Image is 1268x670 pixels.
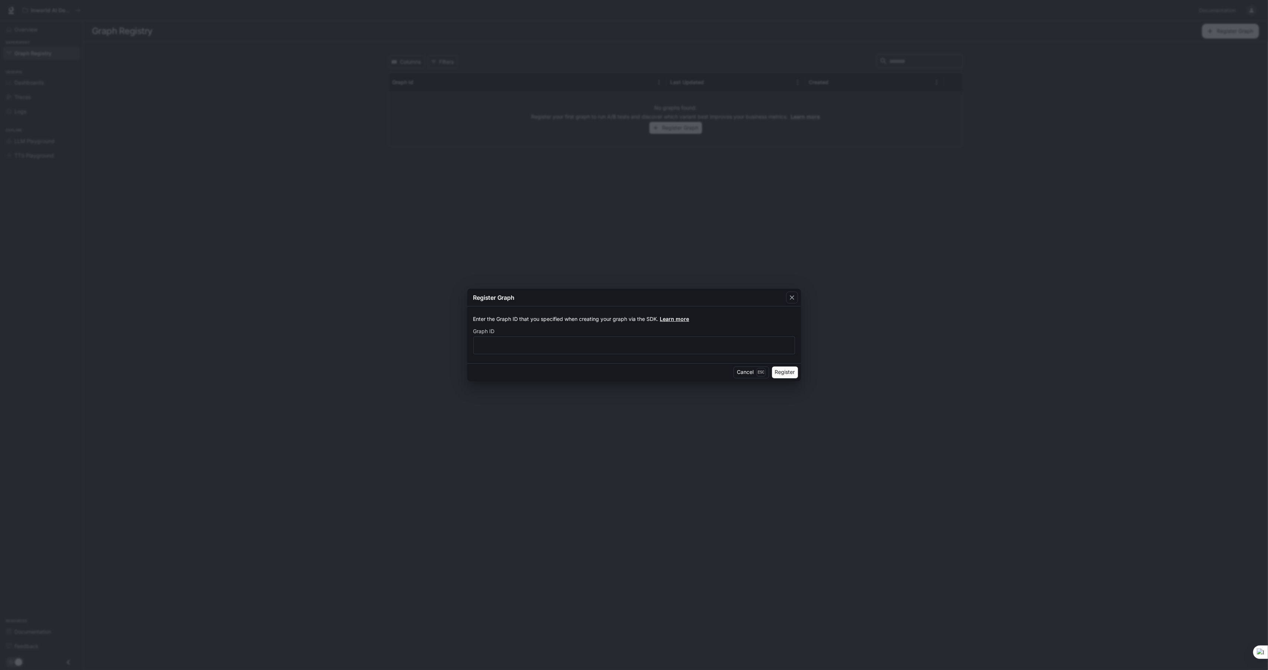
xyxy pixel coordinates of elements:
p: Enter the Graph ID that you specified when creating your graph via the SDK. [473,315,795,323]
p: Esc [757,368,766,376]
button: Register [772,366,798,378]
button: CancelEsc [734,366,769,378]
p: Graph ID [473,329,495,334]
a: Learn more [660,316,689,322]
p: Register Graph [473,293,514,302]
